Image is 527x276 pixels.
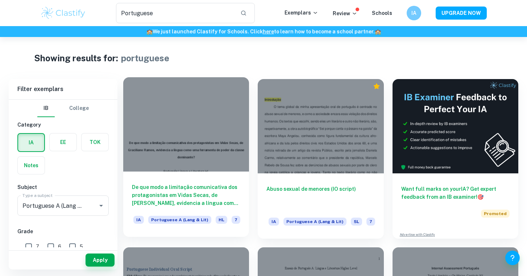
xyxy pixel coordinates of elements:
a: here [263,29,274,34]
span: 6 [58,243,61,251]
label: Type a subject [22,192,53,198]
a: Want full marks on yourIA? Get expert feedback from an IB examiner!PromotedAdvertise with Clastify [393,79,518,239]
h1: portuguese [121,52,169,65]
p: Review [333,9,357,17]
span: IA [133,216,144,224]
button: Apply [86,254,115,267]
h6: De que modo a limitação comunicativa dos protagonistas em Vidas Secas, de [PERSON_NAME], evidenci... [132,183,240,207]
button: Notes [18,157,45,174]
img: Thumbnail [393,79,518,173]
button: Help and Feedback [505,251,520,265]
span: 🏫 [146,29,153,34]
button: EE [50,133,76,151]
img: Clastify logo [40,6,86,20]
span: 🏫 [375,29,381,34]
span: 🎯 [477,194,484,200]
button: College [69,100,89,117]
h6: IA [410,9,418,17]
div: Filter type choice [37,100,89,117]
div: Premium [373,83,380,90]
input: Search for any exemplars... [116,3,235,23]
span: 7 [36,243,39,251]
button: TOK [82,133,108,151]
span: SL [351,218,362,226]
p: Exemplars [285,9,318,17]
span: 5 [80,243,83,251]
button: Open [96,201,106,211]
span: Portuguese A (Lang & Lit) [283,218,347,226]
button: IB [37,100,55,117]
a: Abuso sexual de menores (IO script)IAPortuguese A (Lang & Lit)SL7 [258,79,383,239]
a: Advertise with Clastify [400,232,435,237]
span: HL [216,216,227,224]
h6: Want full marks on your IA ? Get expert feedback from an IB examiner! [401,185,510,201]
span: 7 [366,218,375,226]
span: IA [269,218,279,226]
button: IA [18,134,44,151]
span: Promoted [481,210,510,218]
a: Schools [372,10,392,16]
a: De que modo a limitação comunicativa dos protagonistas em Vidas Secas, de [PERSON_NAME], evidenci... [123,79,249,239]
h6: Subject [17,183,109,191]
span: Portuguese A (Lang & Lit) [148,216,211,224]
button: IA [407,6,421,20]
h1: Showing results for: [34,52,118,65]
h6: Filter exemplars [9,79,117,99]
h6: Category [17,121,109,129]
button: UPGRADE NOW [436,7,487,20]
h6: We just launched Clastify for Schools. Click to learn how to become a school partner. [1,28,526,36]
span: 7 [232,216,240,224]
h6: Abuso sexual de menores (IO script) [266,185,375,209]
h6: Grade [17,227,109,235]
